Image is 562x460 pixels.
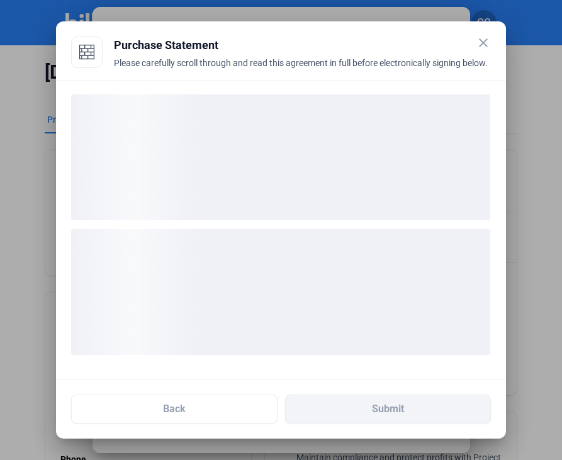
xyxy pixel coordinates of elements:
[114,57,490,84] div: Please carefully scroll through and read this agreement in full before electronically signing below.
[71,94,490,220] div: loading
[285,395,491,424] button: Submit
[71,229,490,355] div: loading
[476,35,491,50] mat-icon: close
[114,36,490,54] div: Purchase Statement
[71,395,277,424] button: Back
